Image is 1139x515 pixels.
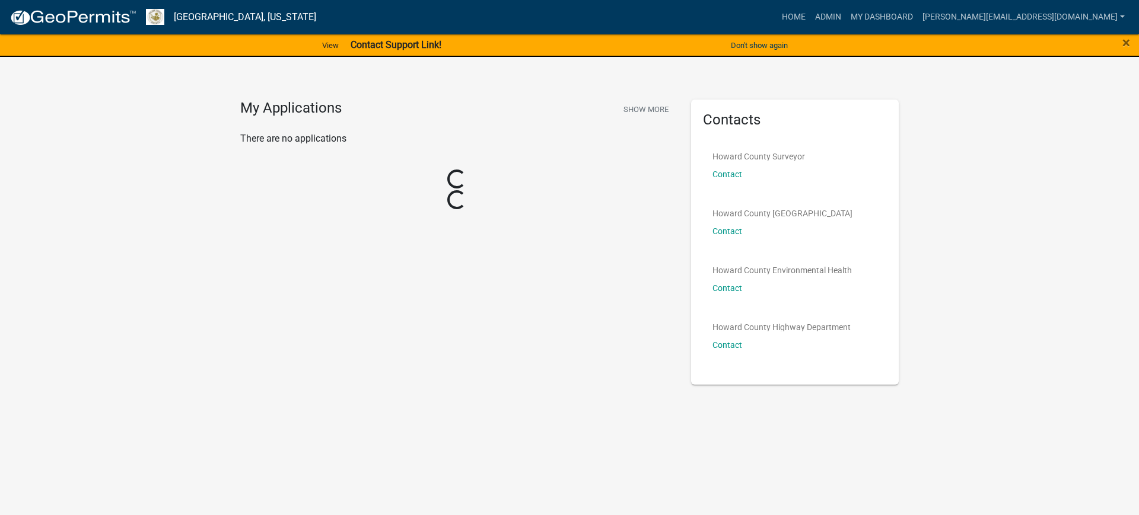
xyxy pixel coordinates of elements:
[712,283,742,293] a: Contact
[240,132,673,146] p: There are no applications
[777,6,810,28] a: Home
[712,323,851,331] p: Howard County Highway Department
[146,9,164,25] img: Howard County, Indiana
[240,100,342,117] h4: My Applications
[712,169,742,179] a: Contact
[174,7,316,27] a: [GEOGRAPHIC_DATA], [US_STATE]
[317,36,343,55] a: View
[810,6,846,28] a: Admin
[918,6,1130,28] a: [PERSON_NAME][EMAIL_ADDRESS][DOMAIN_NAME]
[712,152,805,161] p: Howard County Surveyor
[619,100,673,119] button: Show More
[703,111,887,129] h5: Contacts
[1122,34,1130,51] span: ×
[712,340,742,350] a: Contact
[712,226,742,236] a: Contact
[712,209,852,217] p: Howard County [GEOGRAPHIC_DATA]
[712,266,852,274] p: Howard County Environmental Health
[351,39,441,50] strong: Contact Support Link!
[726,36,793,55] button: Don't show again
[846,6,918,28] a: My Dashboard
[1122,36,1130,50] button: Close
